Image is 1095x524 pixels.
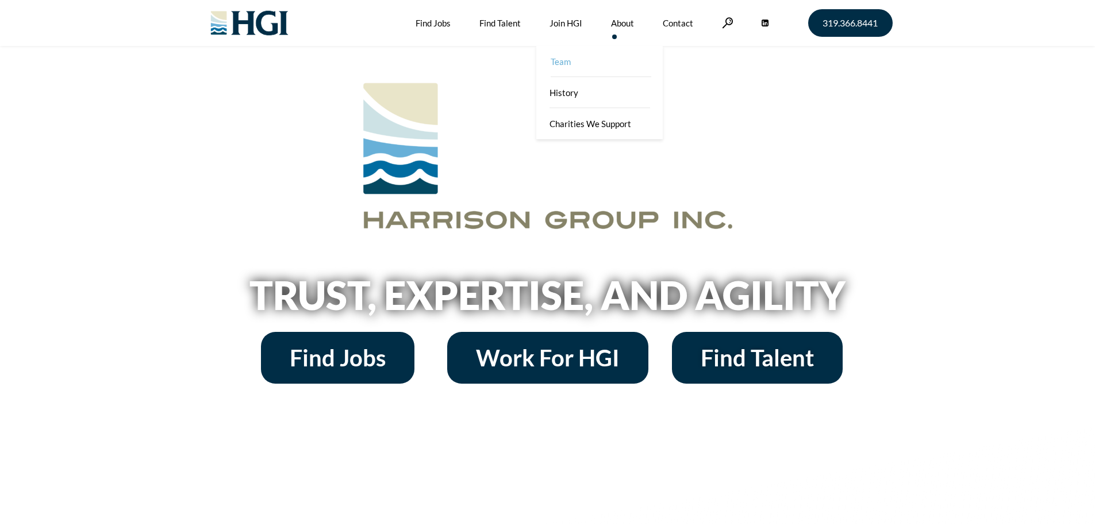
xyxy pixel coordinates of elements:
[220,276,875,315] h2: Trust, Expertise, and Agility
[261,332,414,384] a: Find Jobs
[476,346,620,369] span: Work For HGI
[722,17,733,28] a: Search
[536,77,663,108] a: History
[701,346,814,369] span: Find Talent
[672,332,843,384] a: Find Talent
[808,9,893,37] a: 319.366.8441
[447,332,648,384] a: Work For HGI
[537,46,664,77] a: Team
[536,108,663,139] a: Charities We Support
[823,18,878,28] span: 319.366.8441
[290,346,386,369] span: Find Jobs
